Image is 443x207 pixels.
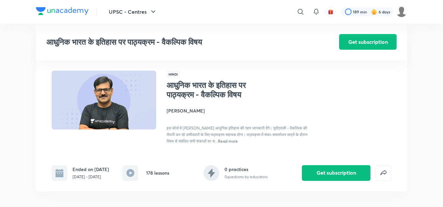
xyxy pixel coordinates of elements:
[36,7,89,15] img: Company Logo
[73,166,109,173] h6: Ended on [DATE]
[302,165,370,181] button: Get subscription
[325,7,336,17] button: avatar
[105,5,161,18] button: UPSC - Centres
[167,71,180,78] span: Hindi
[339,34,397,50] button: Get subscription
[36,7,89,17] a: Company Logo
[146,169,169,176] h6: 178 lessons
[224,174,268,180] p: 0 questions by educators
[328,9,334,15] img: avatar
[46,37,302,47] h3: आधुनिक भारत के इतिहास पर पाठ्यक्रम - वैकल्पिक विषय
[73,174,109,180] p: [DATE] - [DATE]
[167,126,307,144] span: इस कोर्स में [PERSON_NAME] आधुनिक इतिहास की गहन जानकारी देंगे। यूपीएससी - वैकल्पिक की तैयारी कर र...
[51,70,157,130] img: Thumbnail
[396,6,407,17] img: amit tripathi
[224,166,268,173] h6: 0 practices
[371,9,377,15] img: streak
[167,107,313,114] h4: [PERSON_NAME]
[167,80,273,99] h1: आधुनिक भारत के इतिहास पर पाठ्यक्रम - वैकल्पिक विषय
[376,165,391,181] button: false
[218,138,238,144] span: Read more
